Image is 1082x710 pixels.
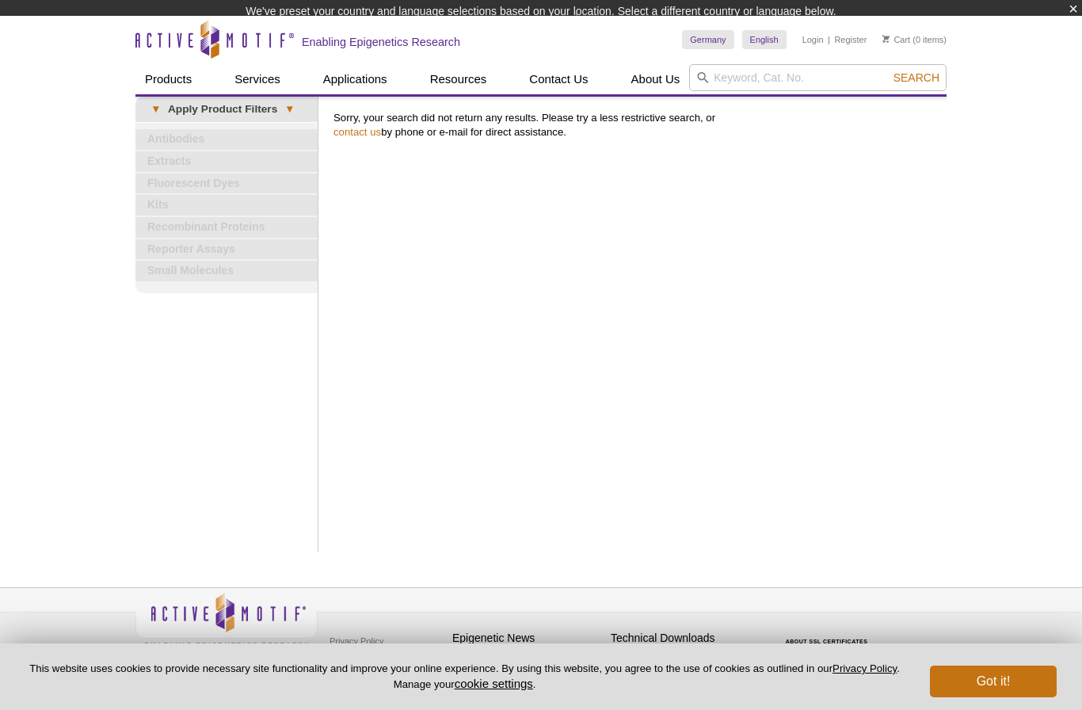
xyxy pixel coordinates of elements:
button: Got it! [930,666,1057,697]
a: Fluorescent Dyes [135,174,318,194]
a: Products [135,64,201,94]
p: Sorry, your search did not return any results. Please try a less restrictive search, or by phone ... [333,111,939,139]
a: Privacy Policy [326,629,387,653]
table: Click to Verify - This site chose Symantec SSL for secure e-commerce and confidential communicati... [769,616,888,651]
button: Search [889,71,944,85]
span: ▾ [277,102,302,116]
a: Applications [314,64,397,94]
img: Active Motif, [135,588,318,652]
h2: Enabling Epigenetics Research [302,35,460,49]
a: Login [802,34,824,45]
input: Keyword, Cat. No. [689,64,947,91]
a: Germany [682,30,733,49]
img: Your Cart [882,35,890,43]
a: contact us [333,126,381,138]
a: About Us [622,64,690,94]
a: Resources [421,64,497,94]
span: Search [893,71,939,84]
img: Change Here [575,12,617,49]
a: Cart [882,34,910,45]
button: cookie settings [455,677,533,690]
a: Services [225,64,290,94]
h4: Technical Downloads [611,632,761,645]
a: English [742,30,787,49]
a: Kits [135,195,318,216]
a: ▾Apply Product Filters▾ [135,97,318,122]
a: Register [834,34,867,45]
a: Extracts [135,151,318,172]
li: (0 items) [882,30,947,49]
h4: Epigenetic News [452,632,603,645]
a: Reporter Assays [135,239,318,260]
li: | [828,30,830,49]
a: Small Molecules [135,261,318,281]
a: Privacy Policy [832,662,897,674]
span: ▾ [143,102,168,116]
p: This website uses cookies to provide necessary site functionality and improve your online experie... [25,662,904,692]
a: Antibodies [135,129,318,150]
a: Recombinant Proteins [135,217,318,238]
a: Contact Us [520,64,597,94]
a: ABOUT SSL CERTIFICATES [786,639,868,644]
